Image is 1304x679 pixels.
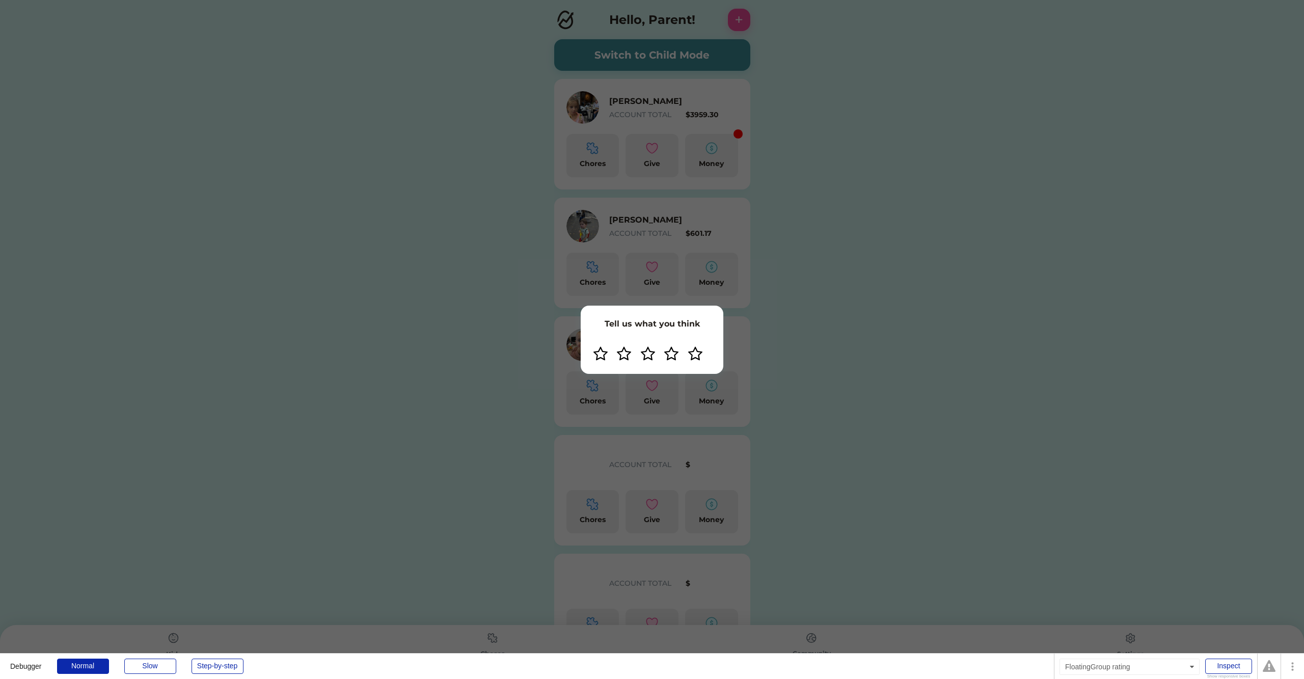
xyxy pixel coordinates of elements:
[1205,674,1252,678] div: Show responsive boxes
[1059,659,1200,675] div: FloatingGroup rating
[1205,659,1252,674] div: Inspect
[57,659,109,674] div: Normal
[192,659,243,674] div: Step-by-step
[10,654,42,670] div: Debugger
[593,318,711,330] div: Tell us what you think
[124,659,176,674] div: Slow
